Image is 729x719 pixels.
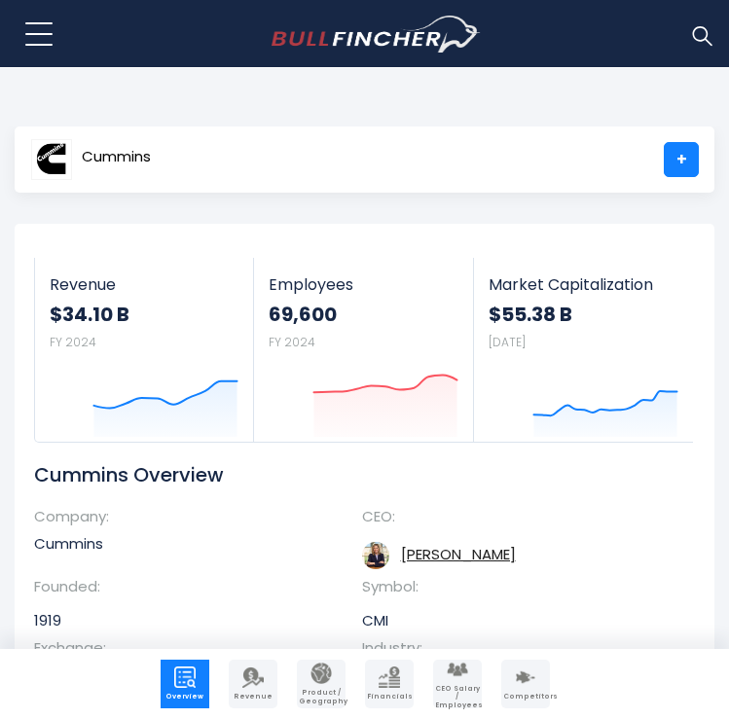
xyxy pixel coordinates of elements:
th: Exchange: [34,638,141,665]
img: jennifer-rumsey.jpg [362,542,389,569]
td: 1919 [34,603,339,638]
h1: Cummins Overview [34,462,666,487]
th: Company: [34,507,141,534]
a: Revenue $34.10 B FY 2024 [35,258,253,442]
th: CEO: [362,507,469,534]
span: Financials [367,693,412,701]
a: Company Overview [161,660,209,708]
span: Cummins [82,149,151,165]
span: Competitors [503,693,548,701]
a: Employees 69,600 FY 2024 [254,258,472,442]
a: Go to homepage [272,16,481,53]
strong: $34.10 B [50,302,238,327]
small: [DATE] [489,334,526,350]
img: bullfincher logo [272,16,481,53]
span: Overview [163,693,207,701]
th: Founded: [34,577,141,604]
span: Product / Geography [299,689,344,705]
small: FY 2024 [50,334,96,350]
span: Employees [269,275,457,294]
a: + [664,142,699,177]
th: Industry: [362,638,469,665]
a: Company Employees [433,660,482,708]
span: Market Capitalization [489,275,678,294]
a: Company Financials [365,660,414,708]
img: CMI logo [31,139,72,180]
td: CMI [362,603,667,638]
a: Company Competitors [501,660,550,708]
a: Cummins [30,142,152,177]
strong: $55.38 B [489,302,678,327]
span: CEO Salary / Employees [435,685,480,709]
td: Cummins [34,534,339,561]
span: Revenue [231,693,275,701]
strong: 69,600 [269,302,457,327]
a: Company Product/Geography [297,660,346,708]
a: Company Revenue [229,660,277,708]
a: Market Capitalization $55.38 B [DATE] [474,258,693,442]
th: Symbol: [362,577,469,604]
small: FY 2024 [269,334,315,350]
span: Revenue [50,275,238,294]
a: ceo [401,544,516,564]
